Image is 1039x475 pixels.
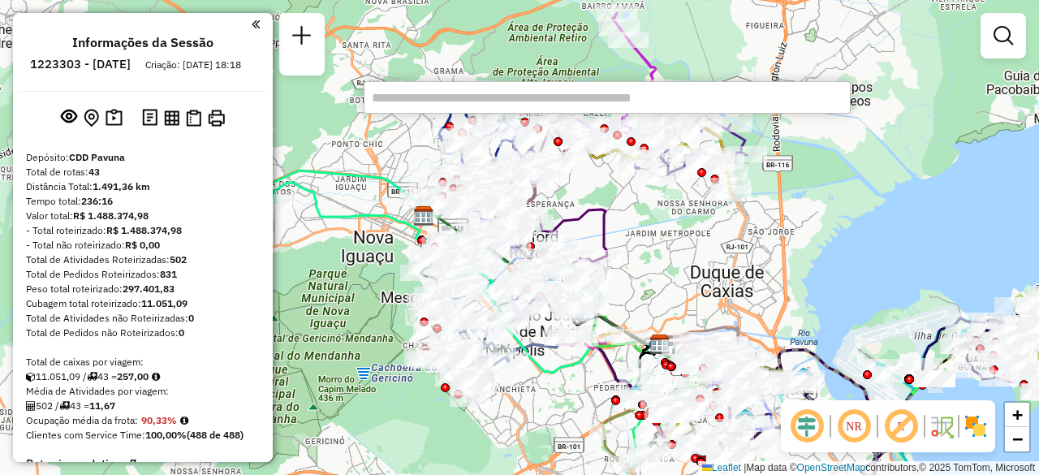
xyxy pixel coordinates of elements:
div: Depósito: [26,150,260,165]
a: Clique aqui para minimizar o painel [252,15,260,33]
div: Cubagem total roteirizado: [26,296,260,311]
strong: R$ 1.488.374,98 [73,209,149,222]
div: Criação: [DATE] 18:18 [139,58,248,72]
img: PA - Acari [625,384,646,405]
img: CDD Pavuna [649,334,670,355]
div: Distância Total: [26,179,260,194]
button: Visualizar relatório de Roteirização [161,106,183,128]
span: Ocultar deslocamento [787,407,826,446]
button: Logs desbloquear sessão [139,106,161,131]
i: Cubagem total roteirizado [26,372,36,382]
img: 505 UDC Light HUB Penha [793,366,814,387]
div: Peso total roteirizado: [26,282,260,296]
span: | [744,462,746,473]
strong: 297.401,83 [123,283,175,295]
a: Leaflet [702,462,741,473]
div: Total de Atividades não Roteirizadas: [26,311,260,326]
h4: Rotas improdutivas: [26,457,260,471]
button: Visualizar Romaneio [183,106,205,130]
span: + [1012,404,1023,425]
div: Map data © contributors,© 2025 TomTom, Microsoft [698,461,1039,475]
strong: 7 [130,456,136,471]
span: Exibir rótulo [882,407,920,446]
i: Total de Atividades [26,401,36,411]
strong: 11,67 [89,399,115,412]
strong: 831 [160,268,177,280]
strong: 11.051,09 [141,297,188,309]
div: Total de Pedidos não Roteirizados: [26,326,260,340]
div: - Total roteirizado: [26,223,260,238]
div: Total de rotas: [26,165,260,179]
strong: CDD Pavuna [69,151,125,163]
img: PA - Quintungo [735,408,756,429]
img: Fluxo de ruas [929,413,955,439]
strong: 100,00% [145,429,187,441]
a: Nova sessão e pesquisa [286,19,318,56]
strong: 257,00 [117,370,149,382]
strong: 0 [179,326,184,339]
img: 506 UDC Light MVT Pavuna [649,334,670,355]
a: Exibir filtros [987,19,1020,52]
i: Meta Caixas/viagem: 211,40 Diferença: 45,60 [152,372,160,382]
button: Painel de Sugestão [102,106,126,131]
div: Valor total: [26,209,260,223]
div: 502 / 43 = [26,399,260,413]
div: Total de Atividades Roteirizadas: [26,253,260,267]
span: Clientes com Service Time: [26,429,145,441]
img: Exibir/Ocultar setores [963,413,989,439]
span: Ocupação média da frota: [26,414,138,426]
strong: 43 [88,166,100,178]
em: Média calculada utilizando a maior ocupação (%Peso ou %Cubagem) de cada rota da sessão. Rotas cro... [180,416,188,425]
h4: Informações da Sessão [72,35,213,50]
div: Tempo total: [26,194,260,209]
button: Imprimir Rotas [205,106,228,130]
strong: 1.491,36 km [93,180,150,192]
strong: R$ 0,00 [125,239,160,251]
i: Total de rotas [59,401,70,411]
div: - Total não roteirizado: [26,238,260,253]
strong: (488 de 488) [187,429,244,441]
strong: 90,33% [141,414,177,426]
strong: R$ 1.488.374,98 [106,224,182,236]
button: Exibir sessão original [58,105,80,131]
div: Total de caixas por viagem: [26,355,260,369]
div: 11.051,09 / 43 = [26,369,260,384]
strong: 236:16 [81,195,113,207]
div: Total de Pedidos Roteirizados: [26,267,260,282]
div: Média de Atividades por viagem: [26,384,260,399]
strong: 0 [188,312,194,324]
i: Total de rotas [87,372,97,382]
a: OpenStreetMap [797,462,866,473]
button: Centralizar mapa no depósito ou ponto de apoio [80,106,102,131]
a: Zoom in [1005,403,1029,427]
img: CDD Nova Iguaçu [413,205,434,227]
a: Zoom out [1005,427,1029,451]
strong: 502 [170,253,187,266]
h6: 1223303 - [DATE] [30,57,131,71]
span: Ocultar NR [834,407,873,446]
span: − [1012,429,1023,449]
